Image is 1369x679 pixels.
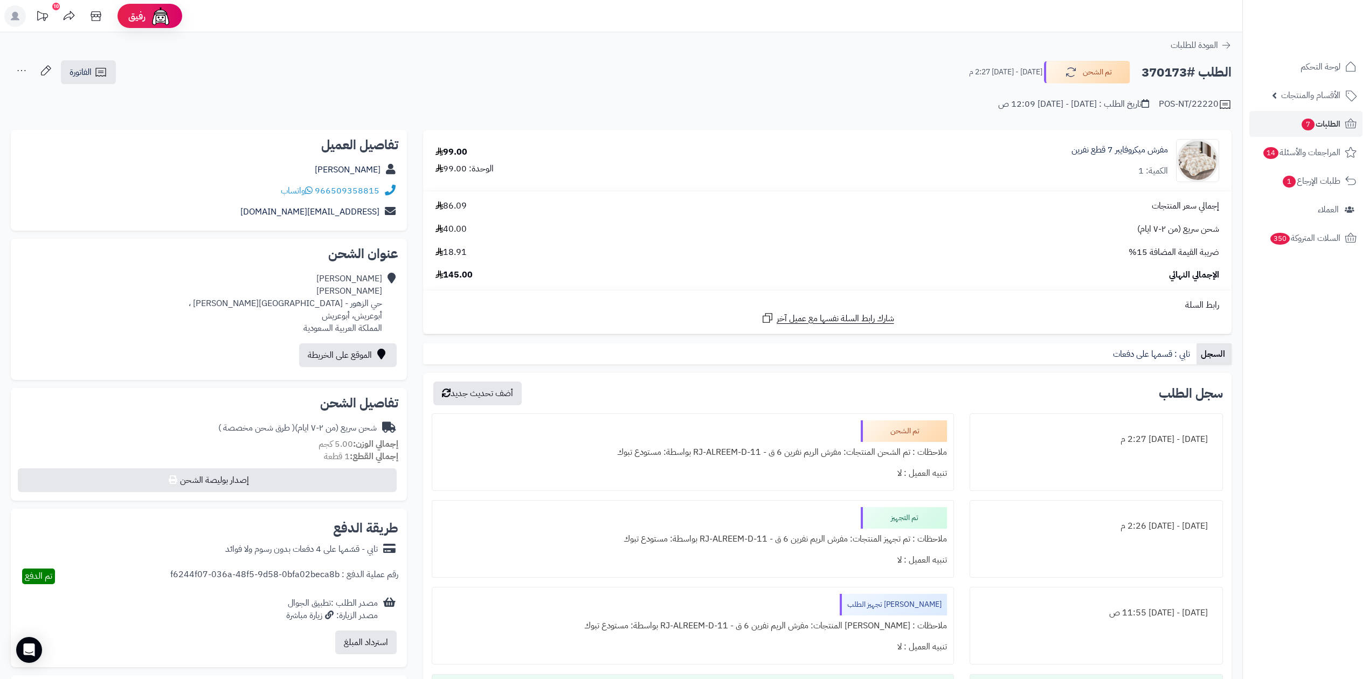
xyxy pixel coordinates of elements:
a: الموقع على الخريطة [299,343,397,367]
div: [DATE] - [DATE] 2:27 م [977,429,1216,450]
h2: الطلب #370173 [1142,61,1232,84]
img: 1752908587-1-90x90.jpg [1177,139,1219,182]
h3: سجل الطلب [1159,387,1223,400]
div: تاريخ الطلب : [DATE] - [DATE] 12:09 ص [998,98,1149,110]
button: استرداد المبلغ [335,630,397,654]
button: أضف تحديث جديد [433,382,522,405]
strong: إجمالي الوزن: [353,438,398,451]
span: 145.00 [435,269,473,281]
span: السلات المتروكة [1269,231,1340,246]
button: تم الشحن [1044,61,1130,84]
div: شحن سريع (من ٢-٧ ايام) [218,422,377,434]
span: رفيق [128,10,146,23]
div: رابط السلة [427,299,1227,311]
a: 966509358815 [315,184,379,197]
a: المراجعات والأسئلة14 [1249,140,1363,165]
a: [PERSON_NAME] [315,163,381,176]
small: 1 قطعة [324,450,398,463]
small: 5.00 كجم [319,438,398,451]
a: شارك رابط السلة نفسها مع عميل آخر [761,311,894,325]
span: تم الدفع [25,570,52,583]
span: شحن سريع (من ٢-٧ ايام) [1137,223,1219,235]
div: تنبيه العميل : لا [439,636,947,657]
a: الطلبات7 [1249,111,1363,137]
span: 7 [1301,118,1315,130]
span: 18.91 [435,246,467,259]
img: logo-2.png [1296,20,1359,43]
a: السلات المتروكة350 [1249,225,1363,251]
div: تم الشحن [861,420,947,442]
div: 99.00 [435,146,467,158]
div: تنبيه العميل : لا [439,463,947,484]
span: الإجمالي النهائي [1169,269,1219,281]
div: مصدر الزيارة: زيارة مباشرة [286,609,378,622]
span: طلبات الإرجاع [1282,174,1340,189]
div: مصدر الطلب :تطبيق الجوال [286,597,378,622]
div: Open Intercom Messenger [16,637,42,663]
span: الفاتورة [70,66,92,79]
a: العودة للطلبات [1171,39,1232,52]
span: العملاء [1318,202,1339,217]
small: [DATE] - [DATE] 2:27 م [969,67,1042,78]
div: [DATE] - [DATE] 11:55 ص [977,602,1216,623]
span: المراجعات والأسئلة [1262,145,1340,160]
div: [PERSON_NAME] تجهيز الطلب [840,594,947,615]
span: ضريبة القيمة المضافة 15% [1129,246,1219,259]
h2: تفاصيل العميل [19,138,398,151]
a: تابي : قسمها على دفعات [1109,343,1197,365]
a: واتساب [281,184,313,197]
span: 350 [1270,232,1290,245]
h2: عنوان الشحن [19,247,398,260]
a: العملاء [1249,197,1363,223]
h2: تفاصيل الشحن [19,397,398,410]
div: ملاحظات : تم تجهيز المنتجات: مفرش الريم نفرين 6 ق - RJ-ALREEM-D-11 بواسطة: مستودع تبوك [439,529,947,550]
span: العودة للطلبات [1171,39,1218,52]
a: [EMAIL_ADDRESS][DOMAIN_NAME] [240,205,379,218]
div: POS-NT/22220 [1159,98,1232,111]
span: 40.00 [435,223,467,235]
span: 86.09 [435,200,467,212]
div: [DATE] - [DATE] 2:26 م [977,516,1216,537]
div: ملاحظات : [PERSON_NAME] المنتجات: مفرش الريم نفرين 6 ق - RJ-ALREEM-D-11 بواسطة: مستودع تبوك [439,615,947,636]
h2: طريقة الدفع [333,522,398,535]
span: لوحة التحكم [1301,59,1340,74]
div: ملاحظات : تم الشحن المنتجات: مفرش الريم نفرين 6 ق - RJ-ALREEM-D-11 بواسطة: مستودع تبوك [439,442,947,463]
div: تابي - قسّمها على 4 دفعات بدون رسوم ولا فوائد [225,543,378,556]
img: ai-face.png [150,5,171,27]
div: الكمية: 1 [1138,165,1168,177]
div: 10 [52,3,60,10]
div: رقم عملية الدفع : f6244f07-036a-48f5-9d58-0bfa02beca8b [170,569,398,584]
div: [PERSON_NAME] [PERSON_NAME] حي الزهور - [GEOGRAPHIC_DATA][PERSON_NAME] ، أبوعريش، أبوعريش المملكة... [189,273,382,334]
a: طلبات الإرجاع1 [1249,168,1363,194]
span: ( طرق شحن مخصصة ) [218,421,295,434]
strong: إجمالي القطع: [350,450,398,463]
button: إصدار بوليصة الشحن [18,468,397,492]
a: مفرش ميكروفايبر 7 قطع نفرين [1071,144,1168,156]
a: لوحة التحكم [1249,54,1363,80]
span: الطلبات [1301,116,1340,131]
a: الفاتورة [61,60,116,84]
a: السجل [1197,343,1232,365]
div: الوحدة: 99.00 [435,163,494,175]
span: 14 [1263,147,1279,159]
span: 1 [1282,175,1296,188]
span: إجمالي سعر المنتجات [1152,200,1219,212]
a: تحديثات المنصة [29,5,56,30]
div: تم التجهيز [861,507,947,529]
div: تنبيه العميل : لا [439,550,947,571]
span: شارك رابط السلة نفسها مع عميل آخر [777,313,894,325]
span: الأقسام والمنتجات [1281,88,1340,103]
